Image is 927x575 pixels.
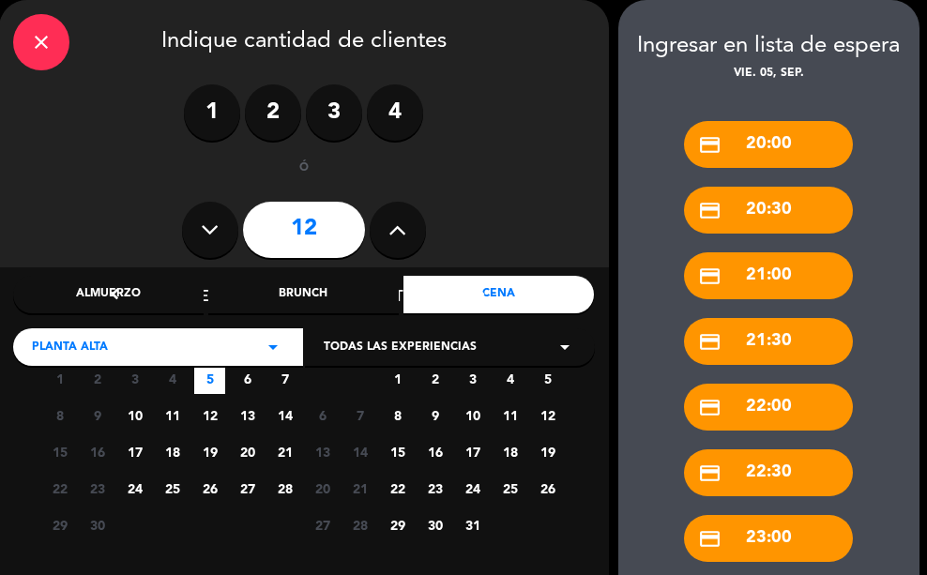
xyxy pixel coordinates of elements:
span: 17 [457,436,488,467]
span: 30 [419,509,450,540]
span: 6 [307,400,338,431]
span: 19 [194,436,225,467]
label: 2 [245,84,301,141]
div: Brunch [208,276,399,313]
span: 17 [119,436,150,467]
span: PLANTA ALTA [32,339,108,357]
span: 1 [382,363,413,394]
span: 15 [382,436,413,467]
span: 18 [157,436,188,467]
span: 14 [269,400,300,431]
span: 22 [44,473,75,504]
i: credit_card [698,330,722,354]
i: chevron_left [105,284,125,304]
span: 21 [344,473,375,504]
span: 10 [457,400,488,431]
span: 27 [232,473,263,504]
div: 21:00 [684,252,853,299]
div: Ingresar en lista de espera [618,28,919,65]
span: 25 [494,473,525,504]
span: 4 [157,363,188,394]
div: 22:30 [684,449,853,496]
span: 9 [82,400,113,431]
span: 7 [344,400,375,431]
span: 14 [344,436,375,467]
span: 15 [44,436,75,467]
div: vie. 05, sep. [618,65,919,83]
span: 5 [532,363,563,394]
span: 8 [382,400,413,431]
span: 26 [532,473,563,504]
span: 8 [44,400,75,431]
span: 3 [457,363,488,394]
div: 21:30 [684,318,853,365]
span: 28 [269,473,300,504]
i: chevron_right [471,284,491,304]
span: 7 [269,363,300,394]
span: 28 [344,509,375,540]
span: 30 [82,509,113,540]
div: 22:00 [684,384,853,431]
span: 27 [307,509,338,540]
span: 22 [382,473,413,504]
span: 2 [82,363,113,394]
div: 20:00 [684,121,853,168]
div: ó [273,159,334,178]
span: 11 [494,400,525,431]
span: 23 [82,473,113,504]
label: 4 [367,84,423,141]
i: arrow_drop_down [262,336,284,358]
div: 23:00 [684,515,853,562]
span: 20 [307,473,338,504]
div: Almuerzo [13,276,204,313]
span: 10 [119,400,150,431]
span: 26 [194,473,225,504]
div: 20:30 [684,187,853,234]
span: 12 [532,400,563,431]
i: credit_card [698,396,722,419]
div: Indique cantidad de clientes [13,14,595,70]
div: Cena [403,276,594,313]
i: credit_card [698,265,722,288]
span: 11 [157,400,188,431]
span: 29 [382,509,413,540]
i: credit_card [698,199,722,222]
span: 12 [194,400,225,431]
span: 24 [119,473,150,504]
i: credit_card [698,527,722,551]
i: close [30,31,53,53]
span: 23 [419,473,450,504]
span: 3 [119,363,150,394]
i: arrow_drop_down [554,336,576,358]
span: 2 [419,363,450,394]
span: 16 [419,436,450,467]
span: 25 [157,473,188,504]
span: 20 [232,436,263,467]
span: 4 [494,363,525,394]
label: 1 [184,84,240,141]
span: 18 [494,436,525,467]
span: 31 [457,509,488,540]
i: credit_card [698,462,722,485]
span: 6 [232,363,263,394]
span: 1 [44,363,75,394]
span: 5 [194,363,225,394]
span: 19 [532,436,563,467]
span: 24 [457,473,488,504]
label: 3 [306,84,362,141]
span: 16 [82,436,113,467]
span: 29 [44,509,75,540]
span: Todas las experiencias [324,339,477,357]
span: 21 [269,436,300,467]
i: credit_card [698,133,722,157]
span: 9 [419,400,450,431]
span: 13 [307,436,338,467]
span: 13 [232,400,263,431]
